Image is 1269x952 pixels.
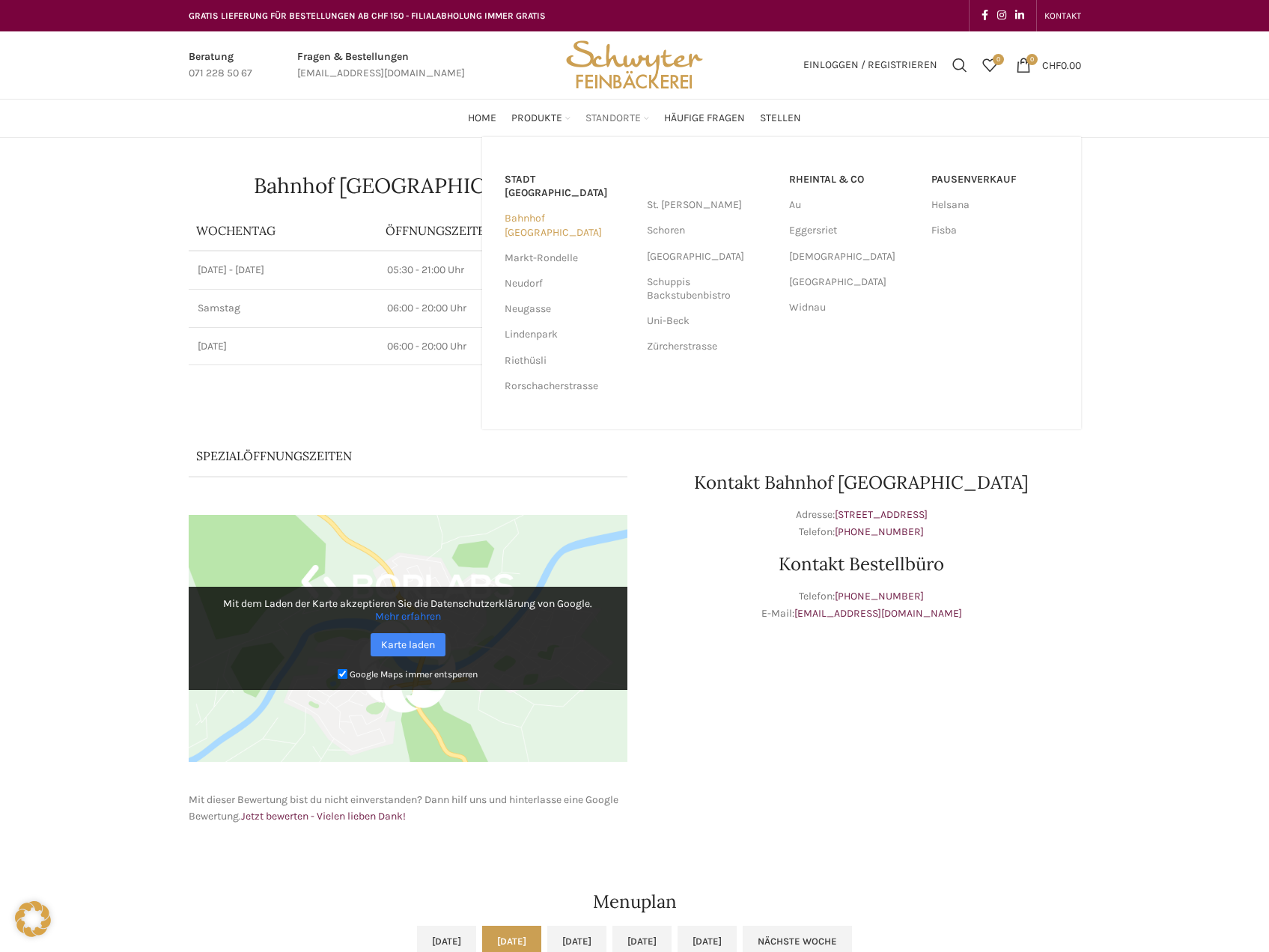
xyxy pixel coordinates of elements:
a: Stadt [GEOGRAPHIC_DATA] [505,167,632,206]
a: [GEOGRAPHIC_DATA] [789,269,916,295]
p: Samstag [198,301,370,316]
p: Telefon: E-Mail: [642,588,1081,622]
a: [PHONE_NUMBER] [835,590,924,602]
a: Infobox link [189,49,252,82]
a: Pausenverkauf [931,167,1059,192]
a: [GEOGRAPHIC_DATA] [647,244,774,269]
span: Häufige Fragen [664,112,745,126]
div: Meine Wunschliste [975,50,1005,80]
a: KONTAKT [1044,1,1081,31]
a: Eggersriet [789,218,916,243]
a: Instagram social link [993,5,1011,26]
p: ÖFFNUNGSZEITEN [386,222,619,239]
a: Neudorf [505,271,632,296]
span: CHF [1042,58,1061,71]
a: 0 [975,50,1005,80]
a: Standorte [585,103,649,133]
a: Bahnhof [GEOGRAPHIC_DATA] [505,206,632,245]
p: Mit dem Laden der Karte akzeptieren Sie die Datenschutzerklärung von Google. [199,597,617,623]
a: Markt-Rondelle [505,245,632,271]
p: 05:30 - 21:00 Uhr [387,263,618,278]
a: Linkedin social link [1011,5,1029,26]
a: Rorschacherstrasse [505,373,632,399]
a: St. [PERSON_NAME] [647,192,774,218]
bdi: 0.00 [1042,58,1081,71]
span: Standorte [585,112,641,126]
a: Jetzt bewerten - Vielen lieben Dank! [241,810,406,823]
a: Site logo [561,58,707,70]
a: Helsana [931,192,1059,218]
h2: Kontakt Bahnhof [GEOGRAPHIC_DATA] [642,474,1081,492]
a: Facebook social link [977,5,993,26]
a: [STREET_ADDRESS] [835,508,928,521]
span: Produkte [511,112,562,126]
a: Widnau [789,295,916,320]
a: Suchen [945,50,975,80]
a: Häufige Fragen [664,103,745,133]
div: Secondary navigation [1037,1,1089,31]
p: [DATE] [198,339,370,354]
a: Einloggen / Registrieren [796,50,945,80]
span: KONTAKT [1044,10,1081,21]
a: [DEMOGRAPHIC_DATA] [789,244,916,269]
a: Produkte [511,103,570,133]
input: Google Maps immer entsperren [338,669,347,679]
a: Lindenpark [505,322,632,347]
a: [EMAIL_ADDRESS][DOMAIN_NAME] [794,607,962,620]
a: 0 CHF0.00 [1008,50,1089,80]
a: [PHONE_NUMBER] [835,525,924,538]
h2: Kontakt Bestellbüro [642,555,1081,573]
p: 06:00 - 20:00 Uhr [387,301,618,316]
span: 0 [993,54,1004,65]
span: Home [468,112,496,126]
h1: Bahnhof [GEOGRAPHIC_DATA] [189,175,627,196]
div: Main navigation [181,103,1089,133]
a: Schoren [647,218,774,243]
img: Google Maps [189,515,627,762]
span: Einloggen / Registrieren [803,60,937,70]
p: Mit dieser Bewertung bist du nicht einverstanden? Dann hilf uns und hinterlasse eine Google Bewer... [189,792,627,826]
small: Google Maps immer entsperren [350,669,478,680]
a: Uni-Beck [647,308,774,334]
img: Bäckerei Schwyter [561,31,707,99]
span: 0 [1026,54,1038,65]
a: Home [468,103,496,133]
h2: Menuplan [189,893,1081,911]
a: Infobox link [297,49,465,82]
a: Zürcherstrasse [647,334,774,359]
a: Mehr erfahren [375,610,441,623]
a: Karte laden [371,633,445,656]
a: Stellen [760,103,801,133]
a: Schuppis Backstubenbistro [647,269,774,308]
p: Spezialöffnungszeiten [196,448,578,464]
a: RHEINTAL & CO [789,167,916,192]
p: [DATE] - [DATE] [198,263,370,278]
span: Stellen [760,112,801,126]
a: Neugasse [505,296,632,322]
p: Adresse: Telefon: [642,507,1081,540]
a: Riethüsli [505,348,632,373]
p: Wochentag [196,222,371,239]
a: Au [789,192,916,218]
p: 06:00 - 20:00 Uhr [387,339,618,354]
a: Fisba [931,218,1059,243]
span: GRATIS LIEFERUNG FÜR BESTELLUNGEN AB CHF 150 - FILIALABHOLUNG IMMER GRATIS [189,10,546,21]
